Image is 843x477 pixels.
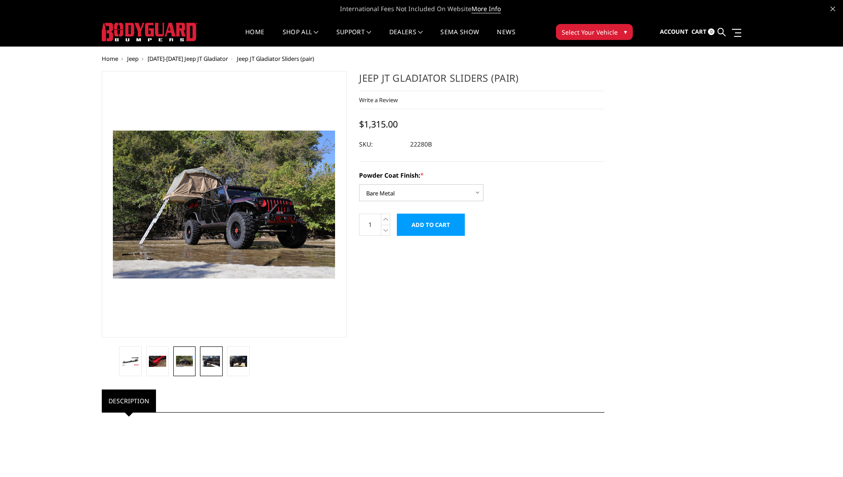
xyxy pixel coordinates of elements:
img: Jeep JT Gladiator Sliders (pair) [149,356,166,367]
span: Jeep JT Gladiator Sliders (pair) [237,55,314,63]
span: 0 [708,28,715,35]
a: Cart 0 [691,20,715,44]
a: [DATE]-[DATE] Jeep JT Gladiator [148,55,228,63]
img: Jeep JT Gladiator Sliders (pair) [122,357,139,366]
h1: Jeep JT Gladiator Sliders (pair) [359,71,604,91]
a: News [497,29,515,46]
img: BODYGUARD BUMPERS [102,23,197,41]
span: Cart [691,28,707,36]
button: Select Your Vehicle [556,24,633,40]
span: Account [660,28,688,36]
a: Dealers [389,29,423,46]
img: Jeep JT Gladiator Sliders (pair) [176,356,193,367]
span: ▾ [624,27,627,36]
a: Support [336,29,372,46]
span: Select Your Vehicle [562,28,618,37]
img: Jeep JT Gladiator Sliders (pair) [203,356,220,367]
dt: SKU: [359,136,404,152]
img: Jeep JT Gladiator Sliders (pair) [230,356,247,367]
input: Add to Cart [397,214,465,236]
a: SEMA Show [440,29,479,46]
dd: 22280B [410,136,432,152]
a: Description [102,390,156,412]
a: Account [660,20,688,44]
a: Home [102,55,118,63]
a: Home [245,29,264,46]
a: More Info [471,4,501,13]
span: $1,315.00 [359,118,398,130]
a: Jeep [127,55,139,63]
a: Jeep JT Gladiator Sliders (pair) [102,71,347,338]
a: Write a Review [359,96,398,104]
label: Powder Coat Finish: [359,171,604,180]
a: shop all [283,29,319,46]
